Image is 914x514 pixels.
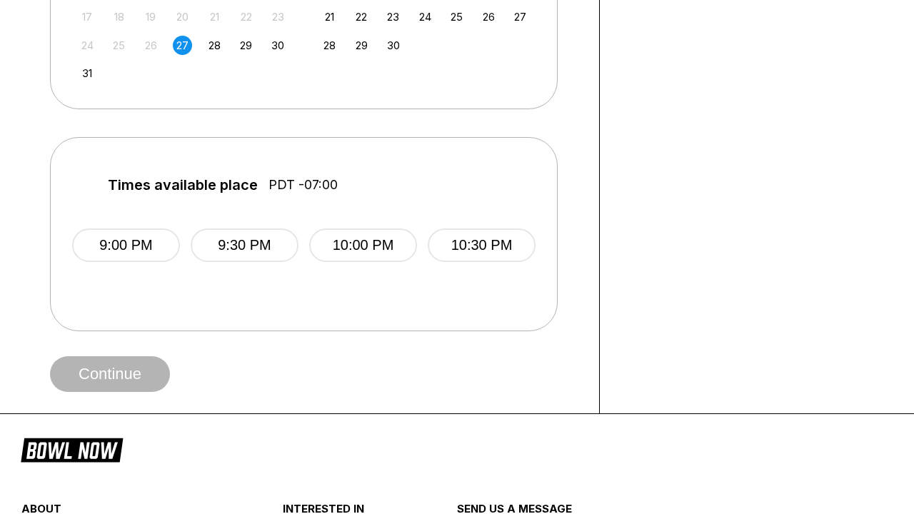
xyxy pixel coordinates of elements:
[141,7,161,26] div: Not available Tuesday, August 19th, 2025
[352,36,371,55] div: Choose Monday, September 29th, 2025
[205,7,224,26] div: Not available Thursday, August 21st, 2025
[108,177,258,193] span: Times available place
[191,228,298,262] button: 9:30 PM
[78,36,97,55] div: Not available Sunday, August 24th, 2025
[109,36,129,55] div: Not available Monday, August 25th, 2025
[416,7,435,26] div: Choose Wednesday, September 24th, 2025
[352,7,371,26] div: Choose Monday, September 22nd, 2025
[72,228,180,262] button: 9:00 PM
[236,36,256,55] div: Choose Friday, August 29th, 2025
[236,7,256,26] div: Not available Friday, August 22nd, 2025
[268,177,338,193] span: PDT -07:00
[383,36,403,55] div: Choose Tuesday, September 30th, 2025
[320,7,339,26] div: Choose Sunday, September 21st, 2025
[141,36,161,55] div: Not available Tuesday, August 26th, 2025
[205,36,224,55] div: Choose Thursday, August 28th, 2025
[511,7,530,26] div: Choose Saturday, September 27th, 2025
[173,36,192,55] div: Choose Wednesday, August 27th, 2025
[309,228,417,262] button: 10:00 PM
[173,7,192,26] div: Not available Wednesday, August 20th, 2025
[428,228,536,262] button: 10:30 PM
[268,7,288,26] div: Not available Saturday, August 23rd, 2025
[268,36,288,55] div: Choose Saturday, August 30th, 2025
[109,7,129,26] div: Not available Monday, August 18th, 2025
[447,7,466,26] div: Choose Thursday, September 25th, 2025
[78,64,97,83] div: Choose Sunday, August 31st, 2025
[78,7,97,26] div: Not available Sunday, August 17th, 2025
[383,7,403,26] div: Choose Tuesday, September 23rd, 2025
[320,36,339,55] div: Choose Sunday, September 28th, 2025
[479,7,498,26] div: Choose Friday, September 26th, 2025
